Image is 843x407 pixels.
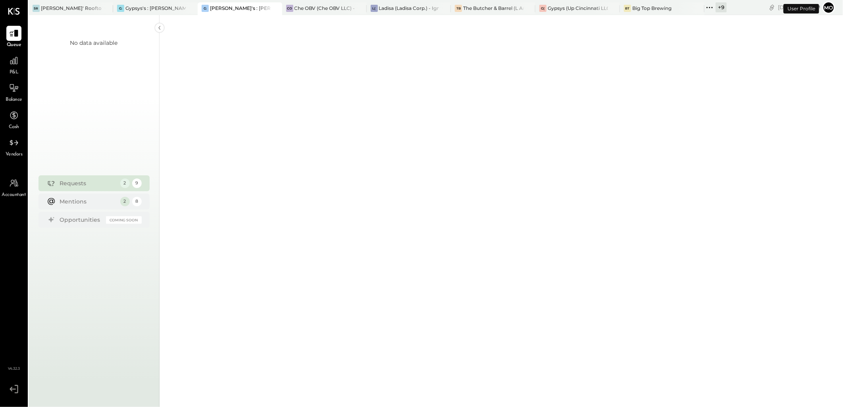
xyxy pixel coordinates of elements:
span: Accountant [2,192,26,199]
div: [PERSON_NAME]'s : [PERSON_NAME]'s [210,5,270,12]
div: Che OBV (Che OBV LLC) - Ignite [294,5,355,12]
div: Opportunities [60,216,102,224]
div: 2 [120,179,130,188]
a: Vendors [0,135,27,158]
span: P&L [10,69,19,76]
div: copy link [768,3,776,12]
a: Balance [0,81,27,104]
div: G( [539,5,547,12]
div: [DATE] [778,4,820,11]
div: Requests [60,179,116,187]
div: Mentions [60,198,116,205]
div: No data available [70,39,118,47]
div: + 9 [716,2,727,12]
div: SR [33,5,40,12]
div: Gypsys (Up Cincinnati LLC) - Ignite [548,5,608,12]
div: [PERSON_NAME]' Rooftop - Ignite [41,5,101,12]
div: 9 [132,179,142,188]
span: Vendors [6,151,23,158]
div: 2 [120,197,130,206]
div: Big Top Brewing [632,5,672,12]
div: G: [202,5,209,12]
a: Accountant [0,176,27,199]
a: P&L [0,53,27,76]
span: Balance [6,96,22,104]
div: L( [371,5,378,12]
a: Cash [0,108,27,131]
div: Ladisa (Ladisa Corp.) - Ignite [379,5,439,12]
button: Mo [822,1,835,14]
div: User Profile [783,4,819,13]
div: TB [455,5,462,12]
div: Gypsys's : [PERSON_NAME] on the levee [125,5,186,12]
span: Cash [9,124,19,131]
div: The Butcher & Barrel (L Argento LLC) - [GEOGRAPHIC_DATA] [463,5,524,12]
div: CO [286,5,293,12]
a: Queue [0,26,27,49]
div: 8 [132,197,142,206]
span: Queue [7,42,21,49]
div: BT [624,5,631,12]
div: Coming Soon [106,216,142,224]
div: G: [117,5,124,12]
